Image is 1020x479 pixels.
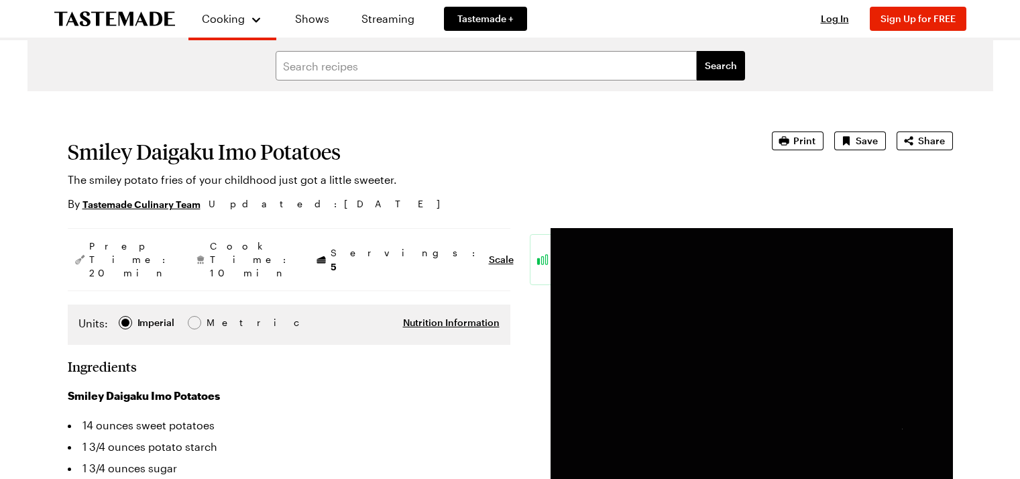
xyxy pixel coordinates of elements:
[78,315,108,331] label: Units:
[403,316,500,329] button: Nutrition Information
[821,13,849,24] span: Log In
[457,12,514,25] span: Tastemade +
[870,7,966,31] button: Sign Up for FREE
[856,134,878,148] span: Save
[697,51,745,81] button: filters
[68,388,510,404] h3: Smiley Daigaku Imo Potatoes
[78,315,235,334] div: Imperial Metric
[68,458,510,479] li: 1 3/4 ounces sugar
[54,11,175,27] a: To Tastemade Home Page
[137,315,174,330] div: Imperial
[276,51,697,81] input: Search recipes
[202,5,263,32] button: Cooking
[331,246,482,274] span: Servings:
[89,239,172,280] span: Prep Time: 20 min
[68,415,510,436] li: 14 ounces sweet potatoes
[68,358,137,374] h2: Ingredients
[68,172,734,188] p: The smiley potato fries of your childhood just got a little sweeter.
[793,134,815,148] span: Print
[808,12,862,25] button: Log In
[881,13,956,24] span: Sign Up for FREE
[207,315,236,330] span: Metric
[210,239,293,280] span: Cook Time: 10 min
[137,315,176,330] span: Imperial
[68,140,734,164] h1: Smiley Daigaku Imo Potatoes
[444,7,527,31] a: Tastemade +
[772,131,824,150] button: Print
[331,260,337,272] span: 5
[918,134,945,148] span: Share
[897,131,953,150] button: Share
[834,131,886,150] button: Save recipe
[202,12,245,25] span: Cooking
[82,197,201,211] a: Tastemade Culinary Team
[489,253,514,266] button: Scale
[68,436,510,458] li: 1 3/4 ounces potato starch
[207,315,235,330] div: Metric
[705,59,737,72] span: Search
[68,196,201,212] p: By
[209,197,453,211] span: Updated : [DATE]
